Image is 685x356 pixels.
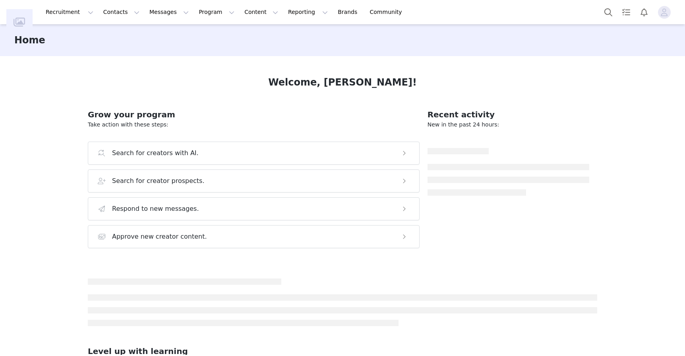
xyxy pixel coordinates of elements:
a: Tasks [617,3,635,21]
button: Recruitment [41,3,98,21]
h3: Search for creators with AI. [112,148,199,158]
h3: Approve new creator content. [112,232,207,241]
button: Search for creators with AI. [88,142,420,165]
h3: Respond to new messages. [112,204,199,214]
div: avatar [660,6,668,19]
button: Search [600,3,617,21]
button: Content [240,3,283,21]
button: Profile [653,6,679,19]
button: Reporting [283,3,333,21]
h1: Welcome, [PERSON_NAME]! [268,75,417,89]
h2: Grow your program [88,109,420,121]
h3: Home [14,33,45,47]
button: Notifications [635,3,653,21]
h3: Search for creator prospects. [112,176,205,186]
button: Search for creator prospects. [88,169,420,193]
h2: Recent activity [428,109,589,121]
p: New in the past 24 hours: [428,121,589,129]
button: Program [194,3,239,21]
a: Brands [333,3,364,21]
button: Messages [145,3,194,21]
button: Approve new creator content. [88,225,420,248]
p: Take action with these steps: [88,121,420,129]
button: Contacts [99,3,144,21]
a: Community [365,3,410,21]
button: Respond to new messages. [88,197,420,220]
